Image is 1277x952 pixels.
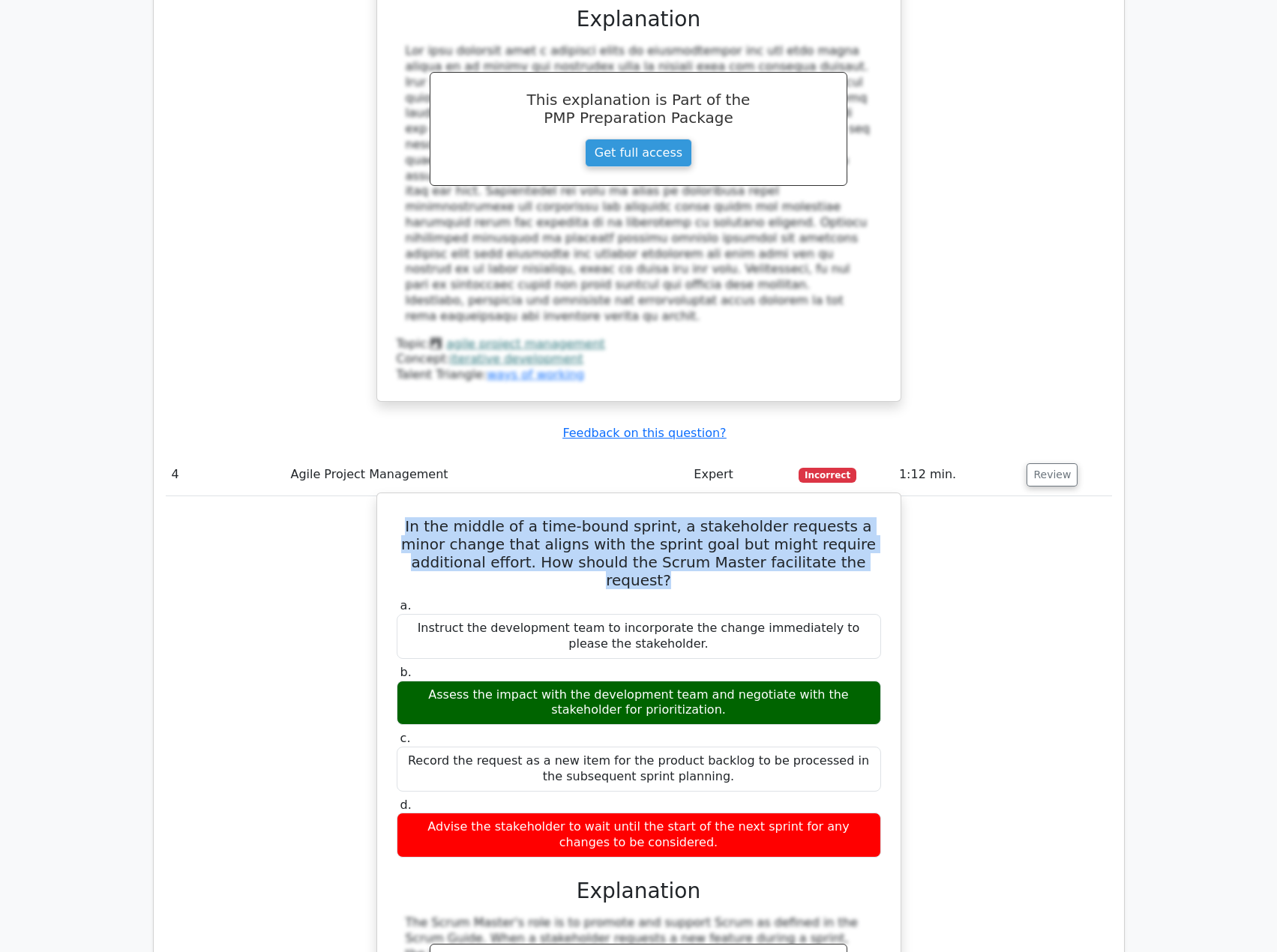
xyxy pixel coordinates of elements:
[397,337,881,383] div: Talent Triangle:
[1027,463,1078,486] button: Review
[450,352,583,366] a: iterative development
[400,665,412,679] span: b.
[400,798,412,812] span: d.
[406,7,872,32] h3: Explanation
[397,352,881,367] div: Concept:
[395,517,883,589] h5: In the middle of a time-bound sprint, a stakeholder requests a minor change that aligns with the ...
[487,367,584,382] a: ways of working
[446,337,605,351] a: agile project management
[562,426,726,440] a: Feedback on this question?
[799,468,856,483] span: Incorrect
[400,598,412,612] span: a.
[406,43,872,324] div: Lor ipsu dolorsit amet c adipisci elits do eiusmodtempor inc utl etdo magna aliqua en ad minimv q...
[284,454,688,496] td: Agile Project Management
[397,337,881,352] div: Topic:
[400,731,411,745] span: c.
[397,813,881,858] div: Advise the stakeholder to wait until the start of the next sprint for any changes to be considered.
[397,681,881,726] div: Assess the impact with the development team and negotiate with the stakeholder for prioritization.
[166,454,285,496] td: 4
[688,454,793,496] td: Expert
[585,139,692,167] a: Get full access
[893,454,1021,496] td: 1:12 min.
[406,879,872,904] h3: Explanation
[397,614,881,659] div: Instruct the development team to incorporate the change immediately to please the stakeholder.
[397,747,881,792] div: Record the request as a new item for the product backlog to be processed in the subsequent sprint...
